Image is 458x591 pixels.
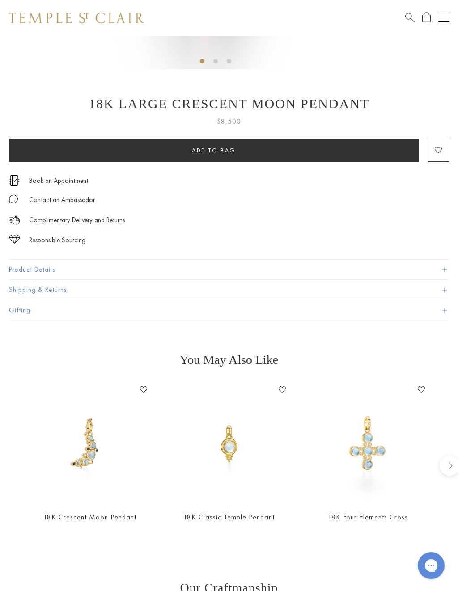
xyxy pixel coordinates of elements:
[9,280,449,300] button: Shipping & Returns
[29,194,95,206] div: Contact an Ambassador
[183,512,275,522] a: 18K Classic Temple Pendant
[169,383,290,504] a: 18K Classic Temple Pendant18K Classic Temple Pendant
[169,383,290,504] img: 18K Classic Temple Pendant
[22,353,436,367] h3: You May Also Like
[9,13,144,23] img: Temple St. Clair
[29,215,125,226] p: Complimentary Delivery and Returns
[9,215,20,226] img: icon_delivery.svg
[192,147,236,154] span: Add to bag
[422,12,431,23] a: Open Shopping Bag
[438,13,449,23] button: Open navigation
[29,235,85,246] div: Responsible Sourcing
[9,194,18,203] img: MessageIcon-01_2.svg
[30,383,151,504] a: P34840-BMSPDISP34840-BMSPDIS
[217,116,241,127] span: $8,500
[307,383,428,504] a: P41406-BM5X5P41406-BM5X5
[30,383,151,504] img: P34840-BMSPDIS
[9,300,449,321] button: Gifting
[9,139,419,162] button: Add to bag
[43,512,136,522] a: 18K Crescent Moon Pendant
[307,383,428,504] img: P41406-BM5X5
[29,176,88,186] a: Book an Appointment
[9,175,20,186] img: icon_appointment.svg
[9,235,20,244] img: icon_sourcing.svg
[9,260,449,280] button: Product Details
[413,549,449,582] iframe: Gorgias live chat messenger
[9,96,449,111] h1: 18K Large Crescent Moon Pendant
[405,12,415,23] a: Search
[328,512,408,522] a: 18K Four Elements Cross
